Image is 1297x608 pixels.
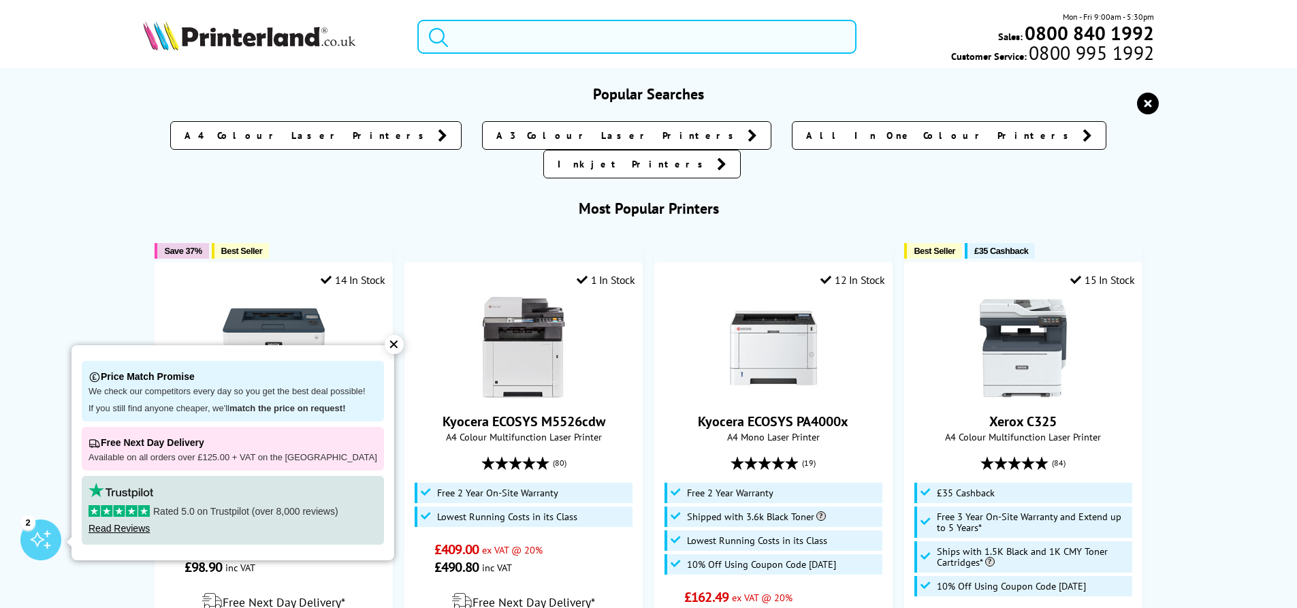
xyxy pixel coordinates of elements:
span: ex VAT @ 20% [732,591,792,604]
span: Best Seller [914,246,955,256]
button: Best Seller [904,243,962,259]
h3: Most Popular Printers [143,199,1155,218]
img: Xerox B230 [223,297,325,399]
img: Xerox C325 [972,297,1074,399]
span: Sales: [998,30,1023,43]
p: If you still find anyone cheaper, we'll [89,403,377,415]
a: Read Reviews [89,523,150,534]
a: Xerox C325 [972,388,1074,402]
span: A4 Mono Laser Printer [662,430,884,443]
span: Inkjet Printers [558,157,710,171]
img: stars-5.svg [89,505,150,517]
span: Shipped with 3.6k Black Toner [687,511,826,522]
div: 14 In Stock [321,273,385,287]
a: Kyocera ECOSYS PA4000x [698,413,848,430]
a: Kyocera ECOSYS M5526cdw [443,413,605,430]
span: All In One Colour Printers [806,129,1076,142]
div: 2 [20,515,35,530]
span: ex VAT @ 20% [482,543,543,556]
span: Free 3 Year On-Site Warranty and Extend up to 5 Years* [937,511,1130,533]
span: Customer Service: [951,46,1154,63]
span: A4 Colour Multifunction Laser Printer [912,430,1134,443]
p: We check our competitors every day so you get the best deal possible! [89,386,377,398]
span: (80) [553,450,566,476]
img: Kyocera ECOSYS PA4000x [722,297,824,399]
div: 15 In Stock [1070,273,1134,287]
p: Available on all orders over £125.00 + VAT on the [GEOGRAPHIC_DATA] [89,452,377,464]
a: A3 Colour Laser Printers [482,121,771,150]
span: Mon - Fri 9:00am - 5:30pm [1063,10,1154,23]
span: £35 Cashback [974,246,1028,256]
span: A3 Colour Laser Printers [496,129,741,142]
span: Save 37% [164,246,202,256]
span: (19) [802,450,816,476]
span: Free 2 Year Warranty [687,487,773,498]
span: inc VAT [482,561,512,574]
span: Ships with 1.5K Black and 1K CMY Toner Cartridges* [937,546,1130,568]
input: Search product or brand [417,20,856,54]
div: 12 In Stock [820,273,884,287]
span: 10% Off Using Coupon Code [DATE] [687,559,836,570]
p: Free Next Day Delivery [89,434,377,452]
a: Printerland Logo [143,20,401,53]
span: A4 Colour Laser Printers [185,129,431,142]
span: Lowest Running Costs in its Class [687,535,827,546]
b: 0800 840 1992 [1025,20,1154,46]
span: £35 Cashback [937,487,995,498]
a: Kyocera ECOSYS PA4000x [722,388,824,402]
span: (84) [1052,450,1066,476]
p: Price Match Promise [89,368,377,386]
button: Best Seller [212,243,270,259]
a: Kyocera ECOSYS M5526cdw [473,388,575,402]
img: Kyocera ECOSYS M5526cdw [473,297,575,399]
a: 0800 840 1992 [1023,27,1154,39]
span: Best Seller [221,246,263,256]
span: £162.49 [684,588,728,606]
a: Inkjet Printers [543,150,741,178]
span: A4 Colour Multifunction Laser Printer [412,430,635,443]
span: £98.90 [185,558,222,576]
span: 0800 995 1992 [1027,46,1154,59]
a: A4 Colour Laser Printers [170,121,462,150]
img: Printerland Logo [143,20,355,50]
p: Rated 5.0 on Trustpilot (over 8,000 reviews) [89,505,377,517]
span: inc VAT [225,561,255,574]
a: Xerox C325 [989,413,1057,430]
div: 1 In Stock [577,273,635,287]
h3: Popular Searches [143,84,1155,103]
button: Save 37% [155,243,208,259]
span: 10% Off Using Coupon Code [DATE] [937,581,1086,592]
div: ✕ [385,335,404,354]
span: £490.80 [434,558,479,576]
strong: match the price on request! [229,403,345,413]
img: trustpilot rating [89,483,153,498]
span: Lowest Running Costs in its Class [437,511,577,522]
a: All In One Colour Printers [792,121,1106,150]
span: £409.00 [434,541,479,558]
span: Free 2 Year On-Site Warranty [437,487,558,498]
button: £35 Cashback [965,243,1035,259]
